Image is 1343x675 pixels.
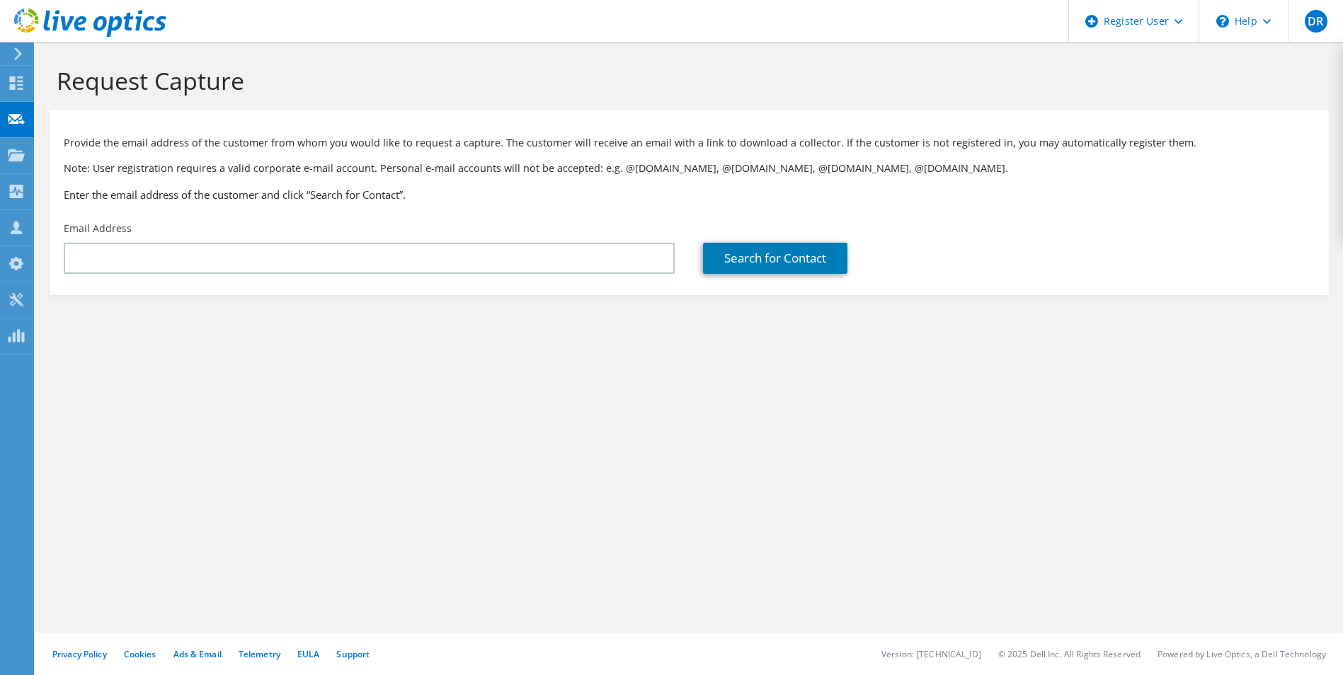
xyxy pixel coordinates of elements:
[297,648,319,660] a: EULA
[64,135,1315,151] p: Provide the email address of the customer from whom you would like to request a capture. The cust...
[64,161,1315,176] p: Note: User registration requires a valid corporate e-mail account. Personal e-mail accounts will ...
[52,648,107,660] a: Privacy Policy
[57,66,1315,96] h1: Request Capture
[1216,15,1229,28] svg: \n
[64,187,1315,202] h3: Enter the email address of the customer and click “Search for Contact”.
[124,648,156,660] a: Cookies
[239,648,280,660] a: Telemetry
[1158,648,1326,660] li: Powered by Live Optics, a Dell Technology
[703,243,847,274] a: Search for Contact
[881,648,981,660] li: Version: [TECHNICAL_ID]
[998,648,1141,660] li: © 2025 Dell Inc. All Rights Reserved
[336,648,370,660] a: Support
[173,648,222,660] a: Ads & Email
[1305,10,1327,33] span: DR
[64,221,132,236] label: Email Address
